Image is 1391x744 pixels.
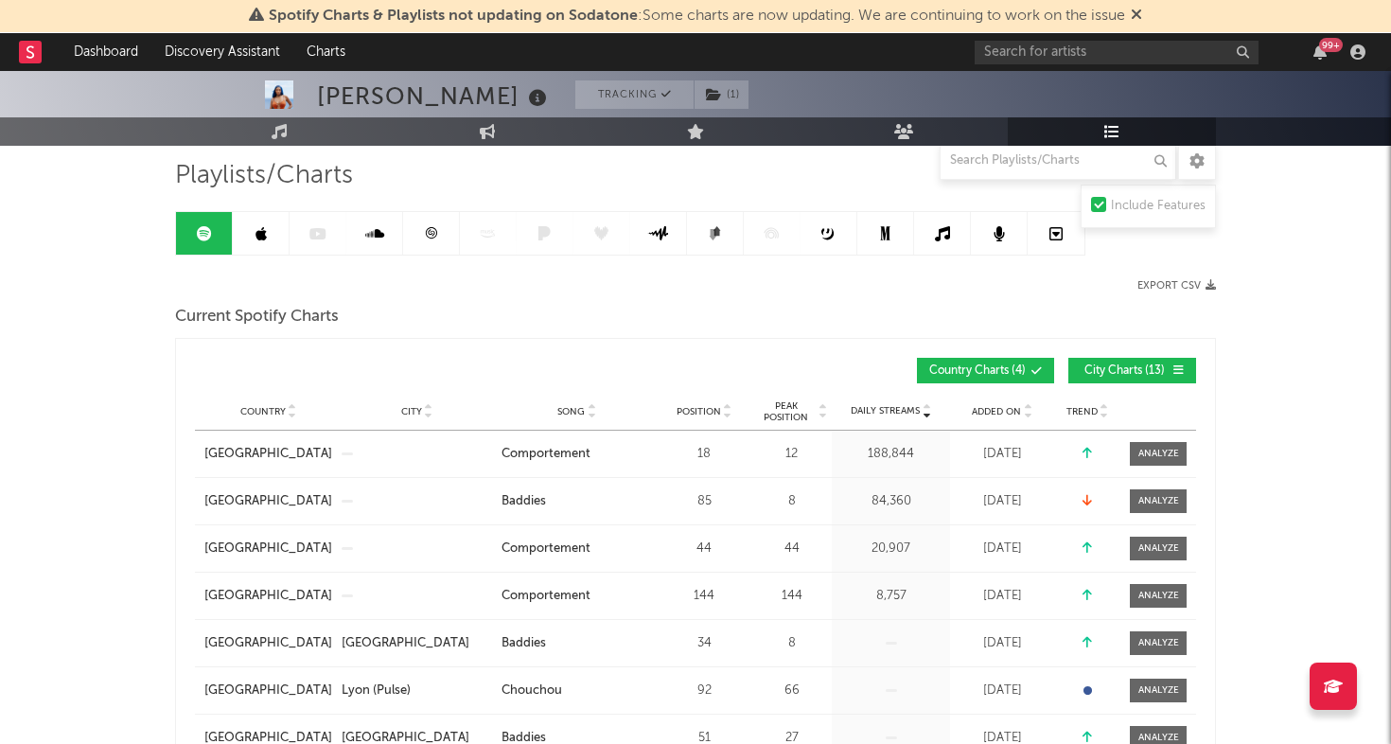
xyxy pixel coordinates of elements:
[661,492,747,511] div: 85
[575,80,694,109] button: Tracking
[204,445,332,464] a: [GEOGRAPHIC_DATA]
[1081,365,1168,377] span: City Charts ( 13 )
[756,492,827,511] div: 8
[502,445,652,464] a: Comportement
[502,492,652,511] a: Baddies
[661,587,747,606] div: 144
[661,634,747,653] div: 34
[175,165,353,187] span: Playlists/Charts
[502,587,590,606] div: Comportement
[661,445,747,464] div: 18
[1319,38,1343,52] div: 99 +
[955,540,1049,558] div: [DATE]
[1131,9,1142,24] span: Dismiss
[955,492,1049,511] div: [DATE]
[661,540,747,558] div: 44
[502,634,652,653] a: Baddies
[557,406,585,417] span: Song
[972,406,1021,417] span: Added On
[269,9,1125,24] span: : Some charts are now updating. We are continuing to work on the issue
[661,682,747,700] div: 92
[502,540,590,558] div: Comportement
[269,9,638,24] span: Spotify Charts & Playlists not updating on Sodatone
[917,358,1054,383] button: Country Charts(4)
[756,445,827,464] div: 12
[756,634,827,653] div: 8
[940,142,1176,180] input: Search Playlists/Charts
[836,492,945,511] div: 84,360
[1313,44,1327,60] button: 99+
[756,400,816,423] span: Peak Position
[317,80,552,112] div: [PERSON_NAME]
[1111,195,1206,218] div: Include Features
[836,540,945,558] div: 20,907
[342,682,411,700] div: Lyon (Pulse)
[204,492,332,511] a: [GEOGRAPHIC_DATA]
[836,445,945,464] div: 188,844
[293,33,359,71] a: Charts
[955,445,1049,464] div: [DATE]
[836,587,945,606] div: 8,757
[677,406,721,417] span: Position
[502,634,546,653] div: Baddies
[756,682,827,700] div: 66
[756,540,827,558] div: 44
[1068,358,1196,383] button: City Charts(13)
[204,587,332,606] a: [GEOGRAPHIC_DATA]
[975,41,1259,64] input: Search for artists
[955,634,1049,653] div: [DATE]
[695,80,748,109] button: (1)
[955,682,1049,700] div: [DATE]
[204,634,332,653] a: [GEOGRAPHIC_DATA]
[342,634,492,653] a: [GEOGRAPHIC_DATA]
[175,306,339,328] span: Current Spotify Charts
[851,404,920,418] span: Daily Streams
[502,587,652,606] a: Comportement
[204,540,332,558] a: [GEOGRAPHIC_DATA]
[1066,406,1098,417] span: Trend
[342,682,492,700] a: Lyon (Pulse)
[929,365,1026,377] span: Country Charts ( 4 )
[204,682,332,700] a: [GEOGRAPHIC_DATA]
[955,587,1049,606] div: [DATE]
[502,540,652,558] a: Comportement
[694,80,749,109] span: ( 1 )
[151,33,293,71] a: Discovery Assistant
[502,492,546,511] div: Baddies
[502,445,590,464] div: Comportement
[240,406,286,417] span: Country
[1137,280,1216,292] button: Export CSV
[756,587,827,606] div: 144
[502,682,652,700] a: Chouchou
[502,682,562,700] div: Chouchou
[401,406,422,417] span: City
[61,33,151,71] a: Dashboard
[342,634,469,653] div: [GEOGRAPHIC_DATA]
